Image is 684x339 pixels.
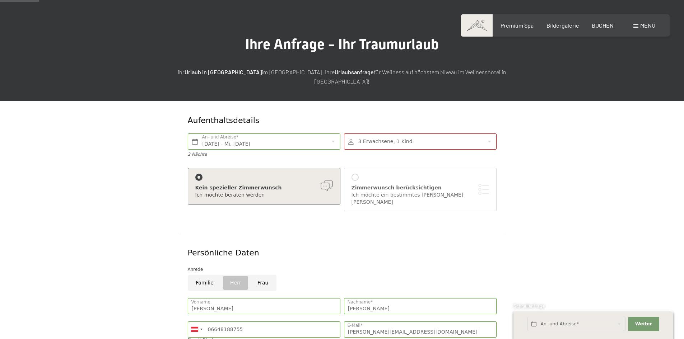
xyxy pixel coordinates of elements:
[185,69,262,75] strong: Urlaub in [GEOGRAPHIC_DATA]
[513,303,545,309] span: Schnellanfrage
[188,115,445,126] div: Aufenthaltsdetails
[592,22,614,29] a: BUCHEN
[245,36,439,53] span: Ihre Anfrage - Ihr Traumurlaub
[188,322,205,337] div: Austria (Österreich): +43
[640,22,655,29] span: Menü
[163,67,522,86] p: Ihr im [GEOGRAPHIC_DATA]. Ihre für Wellness auf höchstem Niveau im Wellnesshotel in [GEOGRAPHIC_D...
[546,22,579,29] a: Bildergalerie
[335,69,374,75] strong: Urlaubsanfrage
[352,184,489,192] div: Zimmerwunsch berücksichtigen
[501,22,534,29] a: Premium Spa
[195,184,333,192] div: Kein spezieller Zimmerwunsch
[188,248,497,259] div: Persönliche Daten
[195,192,333,199] div: Ich möchte beraten werden
[628,317,659,331] button: Weiter
[635,321,652,327] span: Weiter
[188,151,340,157] div: 2 Nächte
[188,321,340,338] input: 0664 123456
[188,266,497,273] div: Anrede
[352,192,489,206] div: Ich möchte ein bestimmtes [PERSON_NAME] [PERSON_NAME]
